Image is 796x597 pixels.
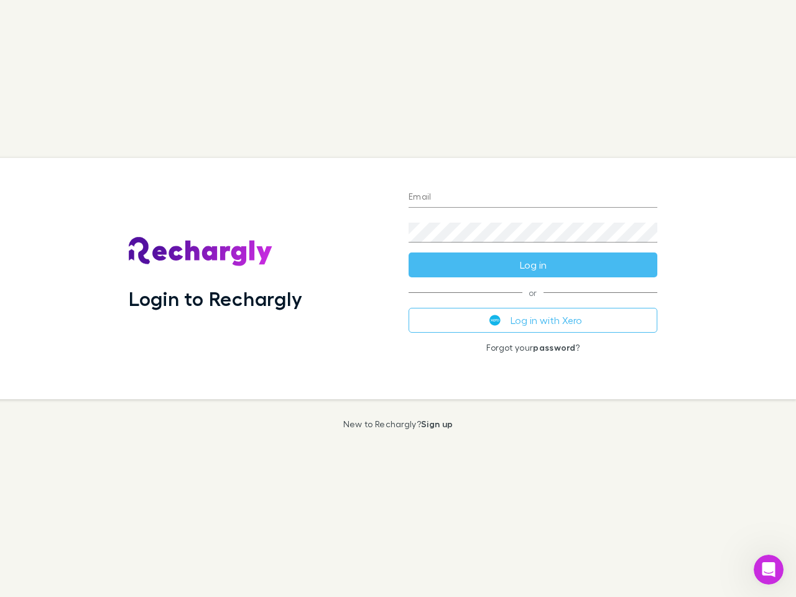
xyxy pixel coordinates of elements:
iframe: Intercom live chat [754,555,784,585]
a: Sign up [421,419,453,429]
p: New to Rechargly? [343,419,453,429]
button: Log in with Xero [409,308,657,333]
p: Forgot your ? [409,343,657,353]
img: Rechargly's Logo [129,237,273,267]
a: password [533,342,575,353]
button: Log in [409,252,657,277]
img: Xero's logo [489,315,501,326]
span: or [409,292,657,293]
h1: Login to Rechargly [129,287,302,310]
